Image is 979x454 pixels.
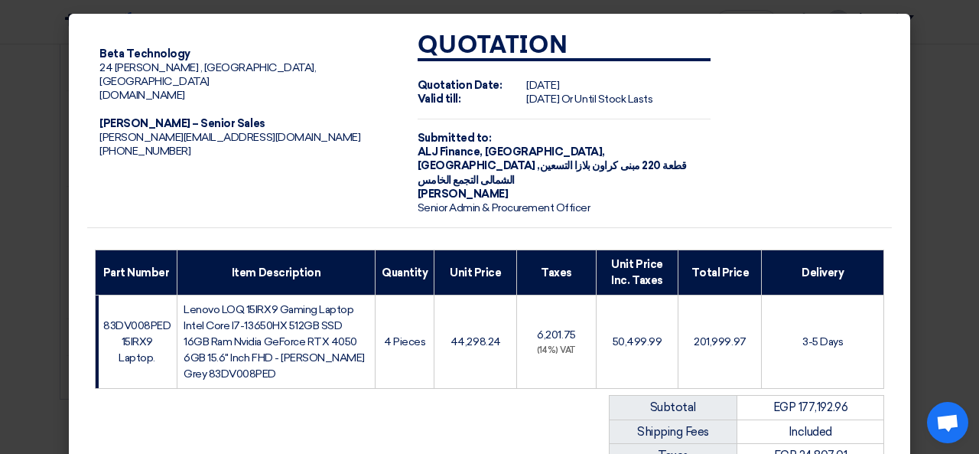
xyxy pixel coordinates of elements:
span: [DOMAIN_NAME] [99,89,185,102]
span: Or Until Stock Lasts [561,93,652,106]
td: EGP 177,192.96 [737,396,883,420]
strong: Quotation Date: [418,79,503,92]
span: 3-5 Days [802,335,843,348]
div: Beta Technology [99,47,393,61]
td: Subtotal [610,396,737,420]
span: Included [789,425,832,439]
span: [PERSON_NAME] [418,188,509,201]
span: [DATE] [526,93,559,106]
div: Open chat [927,402,968,443]
span: [PHONE_NUMBER] [99,145,190,158]
th: Delivery [762,250,884,296]
th: Total Price [678,250,762,296]
th: Quantity [376,250,434,296]
strong: Valid till: [418,93,461,106]
span: 201,999.97 [694,335,746,348]
div: (14%) VAT [523,345,589,358]
span: ALJ Finance, [418,145,483,158]
span: [DATE] [526,79,559,92]
td: 83DV008PED 15IRX9 Laptop. [96,296,177,389]
span: 4 Pieces [384,335,425,348]
span: 6,201.75 [537,328,575,341]
span: [PERSON_NAME][EMAIL_ADDRESS][DOMAIN_NAME] [99,131,360,144]
th: Unit Price Inc. Taxes [596,250,678,296]
span: Senior Admin & Procurement Officer [418,201,590,214]
th: Item Description [177,250,376,296]
div: [PERSON_NAME] – Senior Sales [99,117,393,131]
th: Part Number [96,250,177,296]
strong: Submitted to: [418,132,492,145]
th: Unit Price [434,250,517,296]
td: Shipping Fees [610,420,737,444]
span: Lenovo LOQ 15IRX9 Gaming Laptop Intel Core I7-13650HX 512GB SSD 16GB Ram Nvidia GeForce RTX 4050 ... [184,303,365,381]
span: 24 [PERSON_NAME] , [GEOGRAPHIC_DATA], [GEOGRAPHIC_DATA] [99,61,316,88]
span: 44,298.24 [450,335,501,348]
th: Taxes [517,250,596,296]
span: 50,499.99 [613,335,662,348]
strong: Quotation [418,34,568,58]
span: [GEOGRAPHIC_DATA], [GEOGRAPHIC_DATA] ,قطعة 220 مبنى كراون بلازا التسعين الشمالى التجمع الخامس [418,145,687,186]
